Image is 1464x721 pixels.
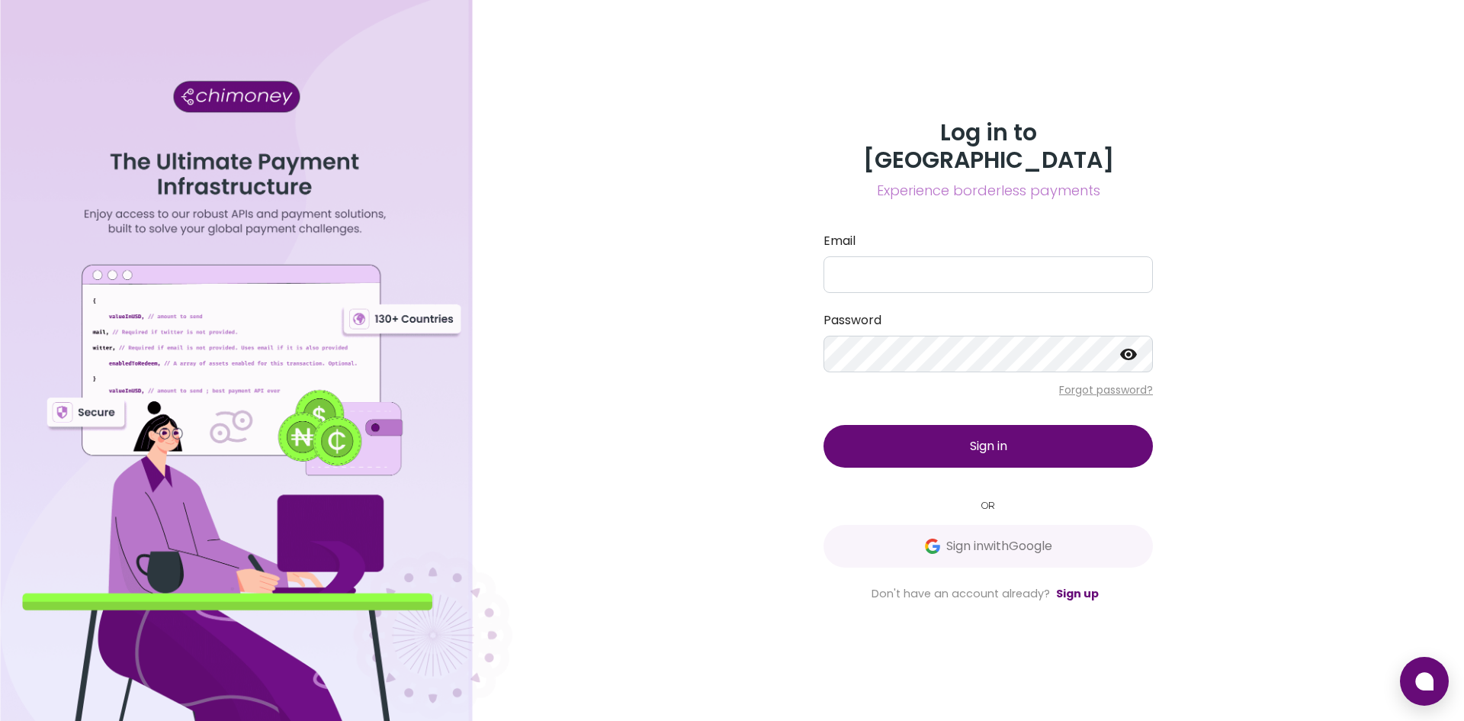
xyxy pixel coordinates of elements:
[970,437,1007,455] span: Sign in
[823,382,1153,398] p: Forgot password?
[823,180,1153,201] span: Experience borderless payments
[1056,586,1099,601] a: Sign up
[946,537,1052,555] span: Sign in with Google
[872,586,1050,601] span: Don't have an account already?
[823,311,1153,330] label: Password
[1400,657,1449,706] button: Open chat window
[823,498,1153,513] small: OR
[823,232,1153,250] label: Email
[823,425,1153,468] button: Sign in
[925,539,940,554] img: Google
[823,119,1153,174] h3: Log in to [GEOGRAPHIC_DATA]
[823,525,1153,568] button: GoogleSign inwithGoogle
